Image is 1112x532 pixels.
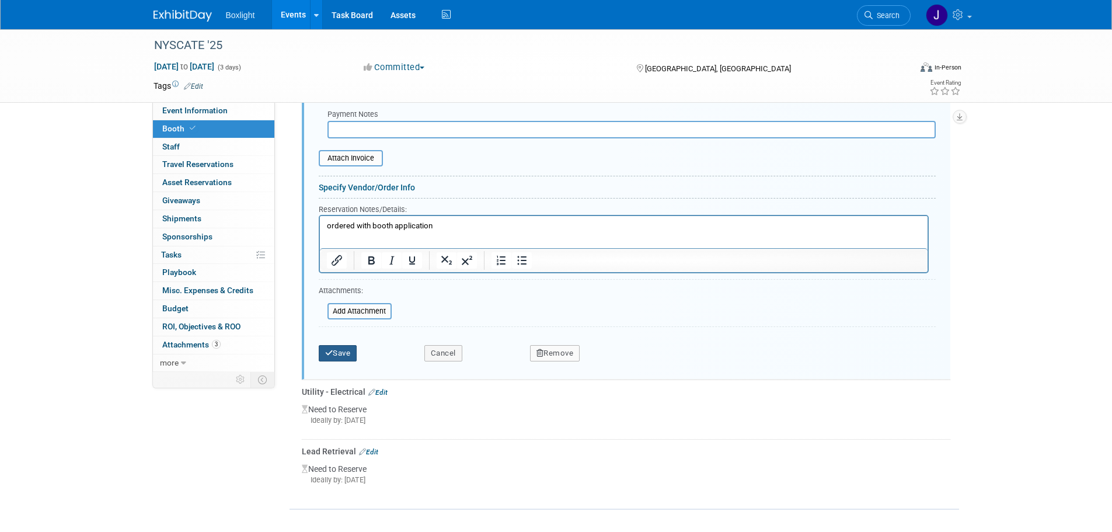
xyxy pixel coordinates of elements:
span: to [179,62,190,71]
button: Committed [360,61,429,74]
button: Insert/edit link [327,252,347,269]
div: Ideally by: [DATE] [302,475,950,485]
a: Budget [153,300,274,318]
span: Misc. Expenses & Credits [162,286,253,295]
span: Staff [162,142,180,151]
div: Lead Retrieval [302,446,950,457]
div: Event Format [842,61,962,78]
span: more [160,358,179,367]
span: [DATE] [DATE] [154,61,215,72]
a: Misc. Expenses & Credits [153,282,274,300]
div: In-Person [934,63,961,72]
a: Attachments3 [153,336,274,354]
div: Event Rating [929,80,961,86]
a: Specify Vendor/Order Info [319,183,415,192]
span: [GEOGRAPHIC_DATA], [GEOGRAPHIC_DATA] [645,64,791,73]
span: 3 [212,340,221,349]
a: ROI, Objectives & ROO [153,318,274,336]
a: Giveaways [153,192,274,210]
a: Travel Reservations [153,156,274,173]
a: Playbook [153,264,274,281]
div: Payment Notes [327,109,936,121]
span: Travel Reservations [162,159,233,169]
span: Event Information [162,106,228,115]
span: Boxlight [226,11,255,20]
span: Booth [162,124,198,133]
button: Remove [530,345,580,361]
img: Format-Inperson.png [921,62,932,72]
a: Edit [368,388,388,397]
img: ExhibitDay [154,10,212,22]
div: Reservation Notes/Details: [319,203,929,215]
div: Ideally by: [DATE] [302,415,950,426]
button: Save [319,345,357,361]
a: Tasks [153,246,274,264]
button: Italic [382,252,402,269]
button: Bold [361,252,381,269]
a: Booth [153,120,274,138]
a: Shipments [153,210,274,228]
i: Booth reservation complete [190,125,196,131]
button: Bullet list [512,252,532,269]
span: Shipments [162,214,201,223]
div: NYSCATE '25 [150,35,893,56]
button: Superscript [457,252,477,269]
button: Underline [402,252,422,269]
div: Utility - Electrical [302,386,950,398]
a: Search [857,5,911,26]
span: ROI, Objectives & ROO [162,322,240,331]
span: Tasks [161,250,182,259]
td: Tags [154,80,203,92]
div: Need to Reserve [302,457,950,495]
iframe: Rich Text Area [320,216,928,248]
div: Need to Reserve [302,398,950,435]
td: Personalize Event Tab Strip [231,372,251,387]
a: Staff [153,138,274,156]
a: Edit [184,82,203,91]
span: Attachments [162,340,221,349]
span: Giveaways [162,196,200,205]
a: Event Information [153,102,274,120]
a: Sponsorships [153,228,274,246]
span: Budget [162,304,189,313]
button: Cancel [424,345,462,361]
span: Asset Reservations [162,178,232,187]
a: more [153,354,274,372]
span: (3 days) [217,64,241,71]
div: Attachments: [319,286,392,299]
a: Asset Reservations [153,174,274,192]
img: Jean Knight [926,4,948,26]
a: Edit [359,448,378,456]
button: Numbered list [491,252,511,269]
span: Playbook [162,267,196,277]
button: Subscript [437,252,456,269]
td: Toggle Event Tabs [250,372,274,387]
span: Sponsorships [162,232,212,241]
span: Search [873,11,900,20]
